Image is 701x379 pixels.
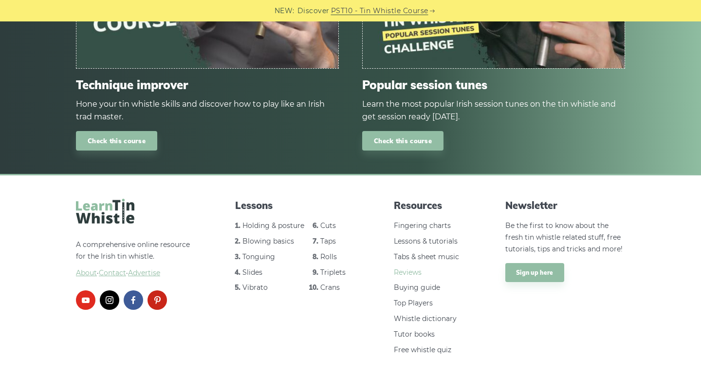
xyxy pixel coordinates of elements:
a: Slides [242,268,262,277]
p: Be the first to know about the fresh tin whistle related stuff, free tutorials, tips and tricks a... [505,220,625,255]
span: NEW: [275,5,295,17]
a: pinterest [148,290,167,310]
a: Whistle dictionary [394,314,457,323]
a: Reviews [394,268,422,277]
a: Tonguing [242,252,275,261]
a: Triplets [320,268,346,277]
span: Advertise [128,268,160,277]
div: Hone your tin whistle skills and discover how to play like an Irish trad master. [76,98,339,123]
a: Lessons & tutorials [394,237,458,246]
a: Free whistle quiz [394,345,451,354]
a: youtube [76,290,95,310]
a: Fingering charts [394,221,451,230]
a: instagram [100,290,119,310]
a: About [76,268,97,277]
span: Popular session tunes [362,78,625,92]
a: Taps [320,237,336,246]
span: Lessons [235,199,355,212]
a: Cuts [320,221,336,230]
a: Check this course [362,131,443,151]
p: A comprehensive online resource for the Irish tin whistle. [76,239,196,279]
a: Sign up here [505,263,564,283]
a: Tutor books [394,330,435,339]
a: Contact·Advertise [99,268,160,277]
a: PST10 - Tin Whistle Course [331,5,428,17]
a: facebook [124,290,143,310]
a: Check this course [76,131,157,151]
a: Buying guide [394,283,440,292]
a: Holding & posture [242,221,304,230]
img: LearnTinWhistle.com [76,199,134,224]
span: Resources [394,199,466,212]
span: Newsletter [505,199,625,212]
a: Tabs & sheet music [394,252,459,261]
span: Technique improver [76,78,339,92]
a: Vibrato [242,283,268,292]
a: Blowing basics [242,237,294,246]
span: Contact [99,268,126,277]
span: Discover [297,5,330,17]
a: Crans [320,283,340,292]
a: Rolls [320,252,337,261]
span: · [76,267,196,279]
a: Top Players [394,299,433,307]
div: Learn the most popular Irish session tunes on the tin whistle and get session ready [DATE]. [362,98,625,123]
